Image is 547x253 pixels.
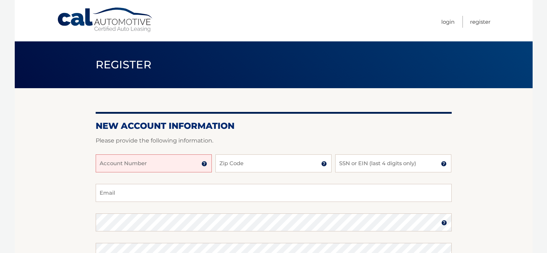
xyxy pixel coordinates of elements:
[96,184,452,202] input: Email
[321,161,327,167] img: tooltip.svg
[96,121,452,131] h2: New Account Information
[441,161,447,167] img: tooltip.svg
[441,16,455,28] a: Login
[57,7,154,33] a: Cal Automotive
[215,154,332,172] input: Zip Code
[201,161,207,167] img: tooltip.svg
[96,136,452,146] p: Please provide the following information.
[96,58,152,71] span: Register
[96,154,212,172] input: Account Number
[441,220,447,226] img: tooltip.svg
[470,16,491,28] a: Register
[335,154,451,172] input: SSN or EIN (last 4 digits only)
